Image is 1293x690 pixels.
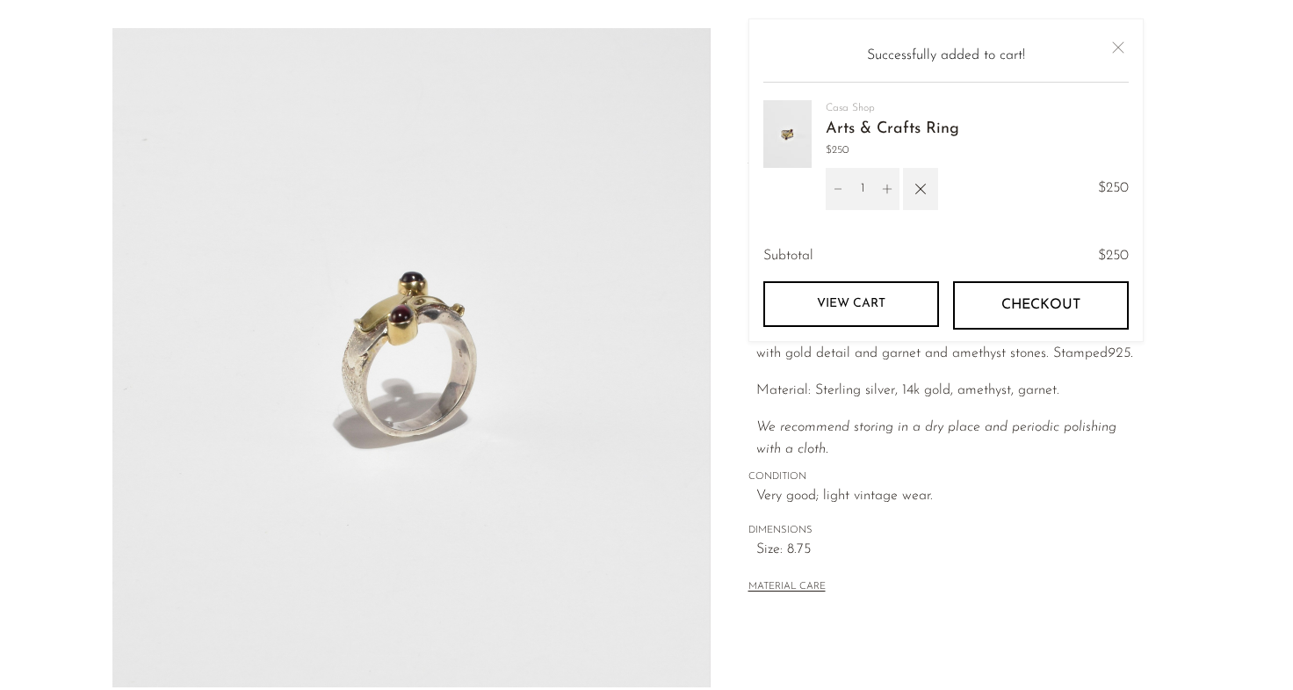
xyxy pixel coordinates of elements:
span: Size: 8.75 [756,539,1144,562]
span: CONDITION [748,469,1144,485]
span: Very good; light vintage wear. [756,485,1144,508]
input: Quantity [850,168,875,210]
span: $250 [826,142,959,159]
p: Rare, vintage handmade sterling ring in the arts and crafts style with gold detail and garnet and... [756,321,1144,366]
img: Arts & Crafts Ring [763,100,812,168]
p: Material: Sterling silver, 14k gold, amethyst, garnet. [756,380,1144,403]
button: MATERIAL CARE [748,581,826,594]
button: Checkout [953,281,1129,329]
a: Casa Shop [826,103,875,113]
span: Successfully added to cart! [867,48,1025,62]
button: Decrement [826,168,850,210]
span: Checkout [1001,297,1080,314]
button: Close [1108,37,1129,58]
a: Arts & Crafts Ring [826,121,959,137]
span: DIMENSIONS [748,523,1144,539]
span: Subtotal [763,245,813,268]
button: Increment [875,168,899,210]
span: $250 [1098,178,1129,200]
i: We recommend storing in a dry place and periodic polishing with a cloth. [756,420,1116,457]
span: $250 [1098,249,1129,263]
em: 925. [1108,346,1133,360]
a: View cart [763,281,939,327]
img: Arts & Crafts Ring [112,28,711,687]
